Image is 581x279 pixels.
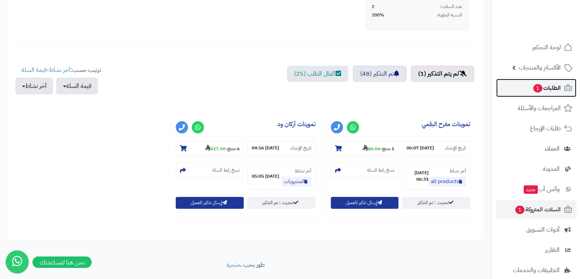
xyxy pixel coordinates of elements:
[382,145,394,152] strong: 1 منتج
[496,38,576,57] a: لوحة التحكم
[291,145,311,151] small: تاريخ الإنشاء
[496,160,576,178] a: المدونة
[496,180,576,198] a: وآتس آبجديد
[227,145,240,152] strong: 6 منتج
[372,3,374,10] span: 2
[331,163,399,178] section: نسخ رابط السلة
[372,12,384,18] span: 200%
[56,78,98,94] button: قيمة السلة
[519,62,561,73] span: الأقسام والمنتجات
[363,144,394,152] small: -
[353,66,406,82] a: تم التذكير (48)
[429,177,466,187] a: all products
[227,260,240,269] a: متجرة
[450,167,466,174] small: آخر نشاط
[176,163,244,178] section: نسخ رابط السلة
[212,167,240,174] small: نسخ رابط السلة
[406,145,434,151] strong: [DATE] 06:07
[545,143,560,154] span: العملاء
[287,66,348,82] a: اكمال الطلب (25)
[496,221,576,239] a: أدوات التسويق
[496,119,576,138] a: طلبات الإرجاع
[496,241,576,259] a: التقارير
[533,84,542,92] span: 1
[277,120,316,129] a: تموينات أركان ود
[248,197,316,209] a: تحديث : تم التذكير
[526,224,560,235] span: أدوات التسويق
[496,200,576,219] a: السلات المتروكة1
[515,206,524,214] span: 1
[532,42,561,53] span: لوحة التحكم
[440,3,462,10] span: عدد السلات:
[545,245,560,255] span: التقارير
[295,167,311,174] small: آخر نشاط
[331,141,399,156] section: 1 منتج-80.04
[437,12,462,18] span: النسبة المئوية:
[406,170,429,183] strong: [DATE] 06:31
[496,139,576,158] a: العملاء
[524,185,538,194] span: جديد
[15,78,53,94] button: آخر نشاط
[523,184,560,195] span: وآتس آب
[496,79,576,97] a: الطلبات1
[331,197,399,209] button: إرسال تذكير للعميل
[205,145,225,152] strong: 427.50
[282,177,311,187] a: المشروبات
[513,265,560,276] span: التطبيقات والخدمات
[518,103,561,114] span: المراجعات والأسئلة
[411,66,474,82] a: لم يتم التذكير (1)
[176,141,244,156] section: 6 منتج-427.50
[252,173,279,180] strong: [DATE] 05:05
[543,164,560,174] span: المدونة
[363,145,380,152] strong: 80.04
[15,66,101,94] ul: ترتيب حسب: -
[402,197,470,209] a: تحديث : تم التذكير
[252,145,279,151] strong: [DATE] 04:56
[176,197,244,209] button: إرسال تذكير للعميل
[532,83,561,93] span: الطلبات
[21,65,47,75] a: قيمة السلة
[530,123,561,134] span: طلبات الإرجاع
[515,204,561,215] span: السلات المتروكة
[422,120,470,129] a: تموينات مفرح البقمي
[496,99,576,117] a: المراجعات والأسئلة
[49,65,70,75] a: آخر نشاط
[445,145,466,151] small: تاريخ الإنشاء
[205,144,240,152] small: -
[367,167,394,174] small: نسخ رابط السلة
